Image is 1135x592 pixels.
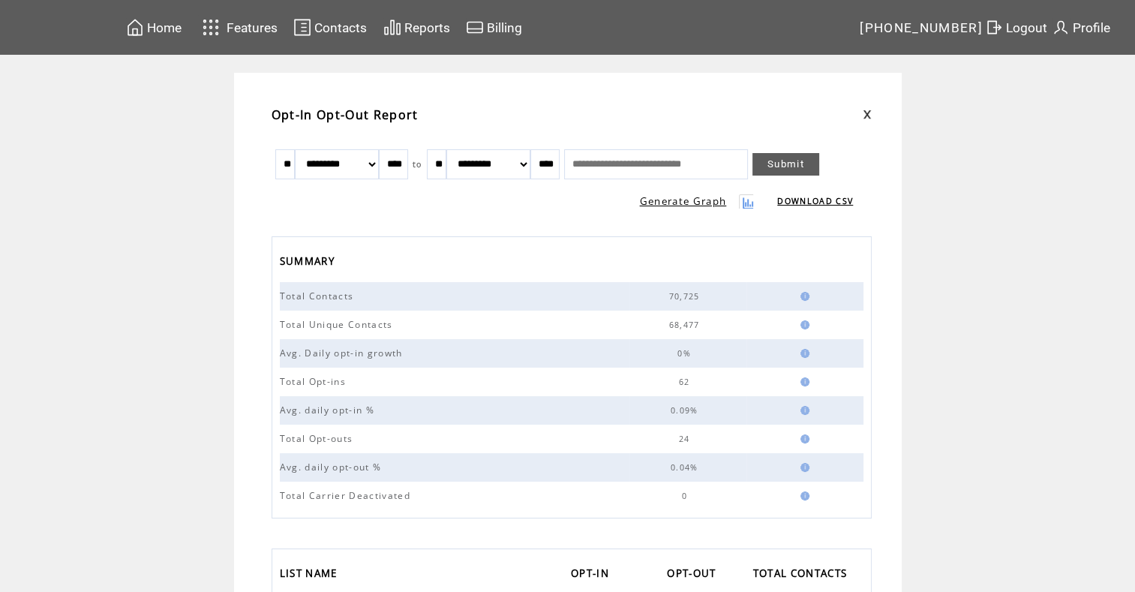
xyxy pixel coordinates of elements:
[280,404,378,416] span: Avg. daily opt-in %
[413,159,422,170] span: to
[681,491,690,501] span: 0
[280,290,358,302] span: Total Contacts
[1006,20,1047,35] span: Logout
[667,563,723,587] a: OPT-OUT
[796,349,809,358] img: help.gif
[280,461,386,473] span: Avg. daily opt-out %
[860,20,983,35] span: [PHONE_NUMBER]
[796,434,809,443] img: help.gif
[404,20,450,35] span: Reports
[291,16,369,39] a: Contacts
[679,434,694,444] span: 24
[796,292,809,301] img: help.gif
[227,20,278,35] span: Features
[126,18,144,37] img: home.svg
[796,320,809,329] img: help.gif
[671,462,702,473] span: 0.04%
[640,194,727,208] a: Generate Graph
[464,16,524,39] a: Billing
[280,563,341,587] span: LIST NAME
[280,489,414,502] span: Total Carrier Deactivated
[752,153,819,176] a: Submit
[796,377,809,386] img: help.gif
[777,196,853,206] a: DOWNLOAD CSV
[280,432,357,445] span: Total Opt-outs
[280,375,350,388] span: Total Opt-ins
[753,563,851,587] span: TOTAL CONTACTS
[314,20,367,35] span: Contacts
[571,563,613,587] span: OPT-IN
[796,406,809,415] img: help.gif
[466,18,484,37] img: creidtcard.svg
[667,563,719,587] span: OPT-OUT
[669,291,704,302] span: 70,725
[1073,20,1110,35] span: Profile
[679,377,694,387] span: 62
[487,20,522,35] span: Billing
[280,347,407,359] span: Avg. Daily opt-in growth
[753,563,855,587] a: TOTAL CONTACTS
[280,318,397,331] span: Total Unique Contacts
[677,348,695,359] span: 0%
[293,18,311,37] img: contacts.svg
[796,463,809,472] img: help.gif
[124,16,184,39] a: Home
[383,18,401,37] img: chart.svg
[147,20,182,35] span: Home
[280,251,338,275] span: SUMMARY
[985,18,1003,37] img: exit.svg
[571,563,617,587] a: OPT-IN
[196,13,281,42] a: Features
[669,320,704,330] span: 68,477
[796,491,809,500] img: help.gif
[198,15,224,40] img: features.svg
[381,16,452,39] a: Reports
[1052,18,1070,37] img: profile.svg
[983,16,1049,39] a: Logout
[1049,16,1112,39] a: Profile
[272,107,419,123] span: Opt-In Opt-Out Report
[671,405,702,416] span: 0.09%
[280,563,345,587] a: LIST NAME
